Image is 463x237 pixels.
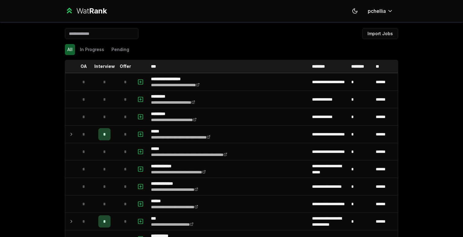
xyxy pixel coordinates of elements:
button: In Progress [77,44,107,55]
p: Offer [120,63,131,69]
button: Pending [109,44,132,55]
button: Import Jobs [362,28,398,39]
a: WatRank [65,6,107,16]
button: All [65,44,75,55]
div: Wat [76,6,107,16]
p: OA [81,63,87,69]
span: pchellia [368,7,386,15]
span: Rank [89,6,107,15]
button: pchellia [363,6,398,17]
p: Interview [94,63,115,69]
